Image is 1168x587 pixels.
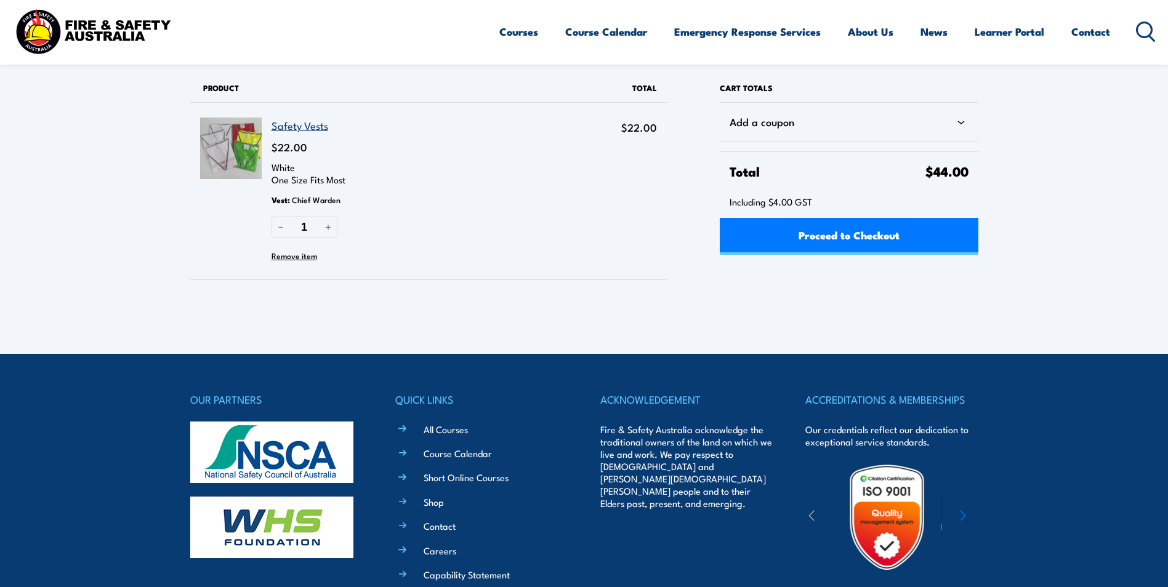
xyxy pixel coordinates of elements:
[565,15,647,48] a: Course Calendar
[674,15,821,48] a: Emergency Response Services
[424,519,456,532] a: Contact
[272,161,595,186] p: White One Size Fits Most
[730,113,968,131] div: Add a coupon
[190,421,353,483] img: nsca-logo-footer
[720,218,978,255] a: Proceed to Checkout
[600,391,773,408] h4: ACKNOWLEDGEMENT
[424,544,456,557] a: Careers
[848,15,893,48] a: About Us
[920,15,948,48] a: News
[621,119,657,135] span: $22.00
[424,495,444,508] a: Shop
[272,118,328,133] a: Safety Vests
[805,423,978,448] p: Our credentials reflect our dedication to exceptional service standards.
[1071,15,1110,48] a: Contact
[424,471,509,484] a: Short Online Courses
[424,423,468,436] a: All Courses
[925,161,969,181] span: $44.00
[975,15,1044,48] a: Learner Portal
[272,246,317,265] button: Remove Safety Vests from cart
[941,496,1049,538] img: ewpa-logo
[720,74,978,102] h2: Cart totals
[272,191,290,209] span: Vest :
[730,196,968,208] p: Including $4.00 GST
[190,497,353,558] img: whs-logo-footer
[272,139,307,154] span: $22.00
[799,218,900,251] span: Proceed to Checkout
[290,217,319,238] input: Quantity of Safety Vests in your cart.
[833,463,941,571] img: Untitled design (19)
[190,391,363,408] h4: OUR PARTNERS
[200,118,262,179] img: Safety Vests
[395,391,568,408] h4: QUICK LINKS
[424,447,492,460] a: Course Calendar
[632,82,657,94] span: Total
[600,423,773,509] p: Fire & Safety Australia acknowledge the traditional owners of the land on which we live and work....
[292,190,340,209] span: Chief Warden
[424,568,510,581] a: Capability Statement
[805,391,978,408] h4: ACCREDITATIONS & MEMBERSHIPS
[272,217,290,238] button: Reduce quantity of Safety Vests
[319,217,337,238] button: Increase quantity of Safety Vests
[499,15,538,48] a: Courses
[203,82,239,94] span: Product
[730,162,925,180] span: Total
